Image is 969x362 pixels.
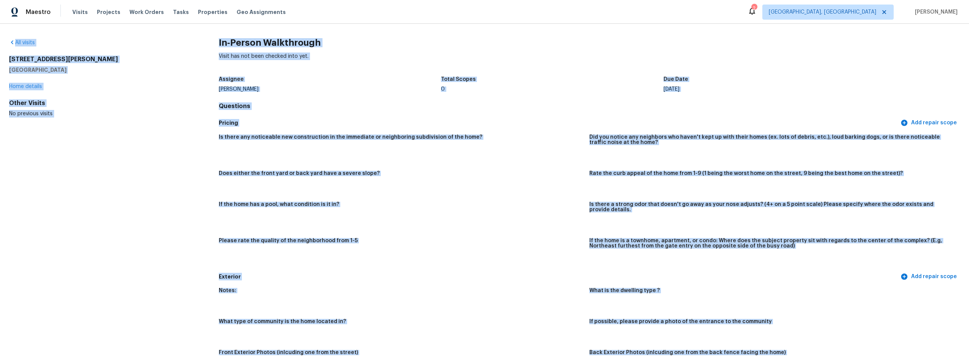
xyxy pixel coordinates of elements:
h5: If possible, please provide a photo of the entrance to the community [589,319,772,324]
span: Properties [198,8,227,16]
div: 2 [751,5,757,12]
h5: Front Exterior Photos (inlcuding one from the street) [219,350,358,355]
span: Projects [97,8,120,16]
h5: Pricing [219,119,899,127]
h2: In-Person Walkthrough [219,39,960,46]
span: Visits [72,8,88,16]
h5: Is there any noticeable new construction in the immediate or neighboring subdivision of the home? [219,135,482,140]
h5: Did you notice any neighbors who haven't kept up with their homes (ex. lots of debris, etc.), lou... [589,135,954,145]
h5: If the home has a pool, what condition is it in? [219,202,339,207]
span: Geo Assignments [237,8,286,16]
div: Other Visits [9,99,195,107]
span: Add repair scope [902,118,957,128]
h5: Notes: [219,288,236,293]
button: Add repair scope [899,116,960,130]
h5: Rate the curb appeal of the home from 1-9 (1 being the worst home on the street, 9 being the best... [589,171,903,176]
h5: Total Scopes [441,77,476,82]
span: [GEOGRAPHIC_DATA], [GEOGRAPHIC_DATA] [769,8,876,16]
h5: What is the dwelling type ? [589,288,660,293]
h4: Questions [219,102,960,110]
div: [DATE] [664,87,886,92]
a: Home details [9,84,42,89]
h2: [STREET_ADDRESS][PERSON_NAME] [9,56,195,63]
h5: Assignee [219,77,244,82]
div: [PERSON_NAME] [219,87,441,92]
h5: [GEOGRAPHIC_DATA] [9,66,195,74]
h5: Does either the front yard or back yard have a severe slope? [219,171,380,176]
h5: What type of community is the home located in? [219,319,346,324]
div: Visit has not been checked into yet. [219,53,960,72]
h5: Back Exterior Photos (inlcuding one from the back fence facing the home) [589,350,786,355]
span: Work Orders [129,8,164,16]
span: Tasks [173,9,189,15]
span: [PERSON_NAME] [912,8,958,16]
h5: If the home is a townhome, apartment, or condo: Where does the subject property sit with regards ... [589,238,954,249]
span: Add repair scope [902,272,957,282]
h5: Exterior [219,273,899,281]
h5: Is there a strong odor that doesn't go away as your nose adjusts? (4+ on a 5 point scale) Please ... [589,202,954,212]
span: Maestro [26,8,51,16]
div: 0 [441,87,664,92]
span: No previous visits [9,111,53,116]
h5: Due Date [664,77,688,82]
h5: Please rate the quality of the neighborhood from 1-5 [219,238,358,243]
a: All visits [9,40,35,45]
button: Add repair scope [899,270,960,284]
